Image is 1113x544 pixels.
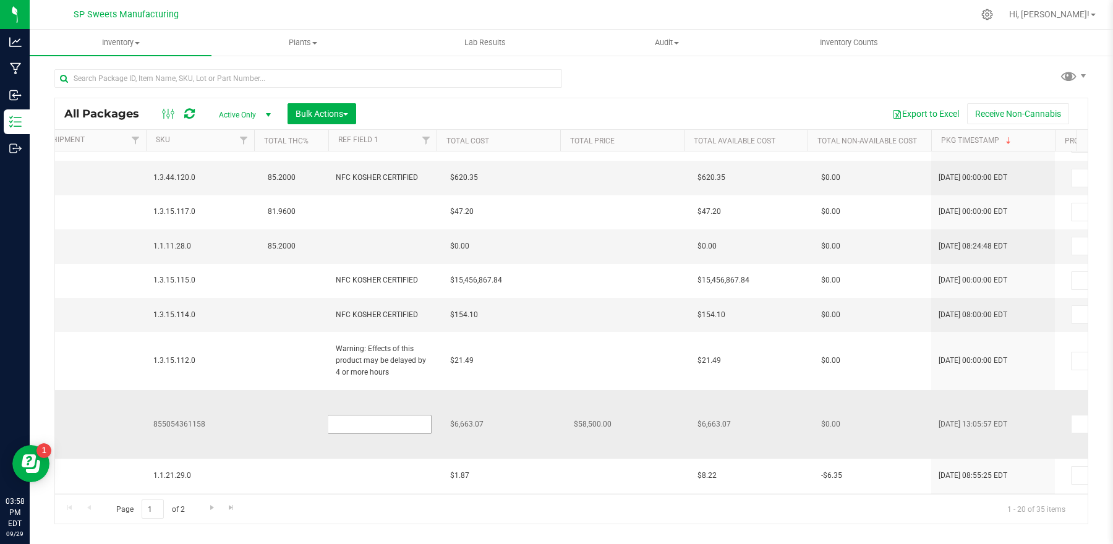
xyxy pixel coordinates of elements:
inline-svg: Inbound [9,89,22,101]
span: NFC KOSHER CERTIFIED [336,172,429,184]
span: [DATE] 08:00:00 EDT [939,309,1007,321]
span: Inventory Counts [803,37,895,48]
span: $620.35 [444,169,484,187]
span: $0.00 [815,271,846,289]
a: Ref Field 1 [338,135,378,144]
div: Manage settings [979,9,995,20]
span: $47.20 [444,203,480,221]
input: 1 [142,499,164,519]
span: Audit [576,37,757,48]
a: Total THC% [264,137,309,145]
span: [DATE] 13:05:57 EDT [939,419,1007,430]
a: Go to the last page [223,499,241,516]
span: $0.00 [815,203,846,221]
span: $21.49 [691,352,727,370]
span: $0.00 [691,237,723,255]
span: 85.2000 [262,237,302,255]
iframe: Resource center unread badge [36,443,51,458]
span: 81.9600 [262,203,302,221]
input: ref_field_1 [328,415,432,434]
span: $620.35 [691,169,731,187]
span: 1.1.11.28.0 [153,240,247,252]
span: Hi, [PERSON_NAME]! [1009,9,1090,19]
span: Page of 2 [106,499,195,519]
span: Inventory [30,37,211,48]
span: $0.00 [815,415,846,433]
button: Bulk Actions [288,103,356,124]
a: Lab Results [394,30,576,56]
span: All Packages [64,107,151,121]
span: [DATE] 08:24:48 EDT [939,240,1007,252]
span: [DATE] 00:00:00 EDT [939,355,1007,367]
span: 1.3.15.117.0 [153,206,247,218]
span: NFC KOSHER CERTIFIED [336,274,429,286]
a: Filter [126,130,146,151]
a: Total Price [570,137,615,145]
span: 855054361158 [153,419,247,430]
span: $0.00 [815,352,846,370]
a: Shipment [48,135,85,144]
span: 85.2000 [262,169,302,187]
button: Export to Excel [884,103,967,124]
a: Inventory Counts [758,30,940,56]
span: $58,500.00 [568,415,618,433]
span: [DATE] 08:55:25 EDT [939,470,1007,482]
span: $8.22 [691,467,723,485]
span: Bulk Actions [296,109,348,119]
span: [DATE] 00:00:00 EDT [939,172,1007,184]
span: $154.10 [444,306,484,324]
inline-svg: Outbound [9,142,22,155]
a: Pkg Timestamp [941,136,1013,145]
span: $6,663.07 [691,415,737,433]
span: $1.87 [444,467,475,485]
a: Filter [416,130,437,151]
span: 1.1.21.29.0 [153,470,247,482]
p: 03:58 PM EDT [6,496,24,529]
span: $15,456,867.84 [691,271,756,289]
a: Filter [234,130,254,151]
a: Total Available Cost [694,137,775,145]
span: $15,456,867.84 [444,271,508,289]
span: 1.3.15.114.0 [153,309,247,321]
a: Total Non-Available Cost [817,137,917,145]
a: SKU [156,135,170,144]
span: $0.00 [815,306,846,324]
iframe: Resource center [12,445,49,482]
span: 1.3.15.112.0 [153,355,247,367]
span: 1.3.15.115.0 [153,274,247,286]
span: 1 - 20 of 35 items [997,499,1075,518]
span: $0.00 [444,237,475,255]
span: $0.00 [815,169,846,187]
a: Go to the next page [203,499,221,516]
inline-svg: Manufacturing [9,62,22,75]
a: Plants [211,30,393,56]
inline-svg: Inventory [9,116,22,128]
a: Total Cost [446,137,489,145]
a: Inventory [30,30,211,56]
a: Audit [576,30,757,56]
span: $21.49 [444,352,480,370]
span: $6,663.07 [444,415,490,433]
span: NFC KOSHER CERTIFIED [336,309,429,321]
span: Lab Results [448,37,522,48]
span: 1.3.44.120.0 [153,172,247,184]
span: -$6.35 [815,467,848,485]
span: SP Sweets Manufacturing [74,9,179,20]
span: $47.20 [691,203,727,221]
span: Warning: Effects of this product may be delayed by 4 or more hours [336,343,429,379]
p: 09/29 [6,529,24,538]
span: Plants [212,37,393,48]
span: $0.00 [815,237,846,255]
inline-svg: Analytics [9,36,22,48]
button: Receive Non-Cannabis [967,103,1069,124]
span: [DATE] 00:00:00 EDT [939,274,1007,286]
span: [DATE] 00:00:00 EDT [939,206,1007,218]
input: Search Package ID, Item Name, SKU, Lot or Part Number... [54,69,562,88]
span: $154.10 [691,306,731,324]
